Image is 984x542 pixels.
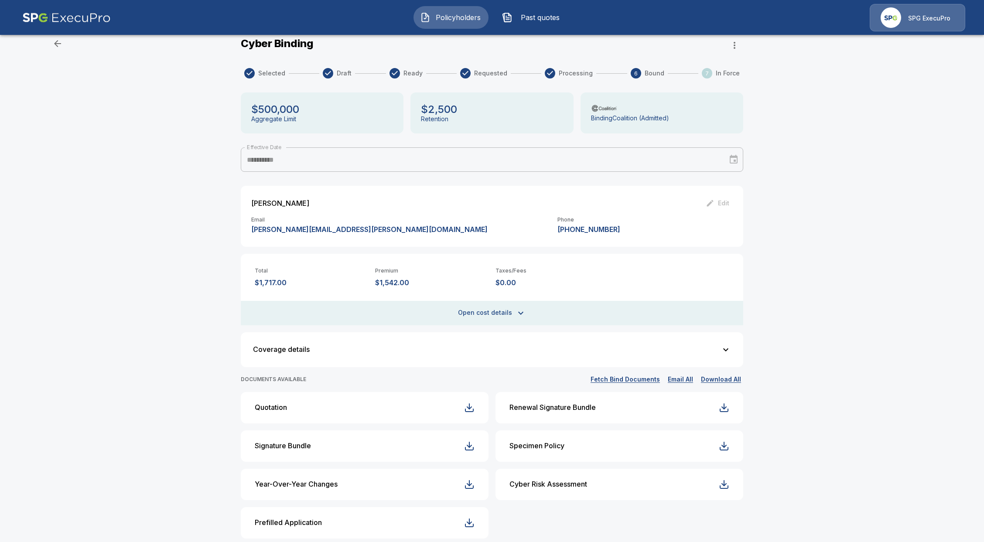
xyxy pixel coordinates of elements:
[870,4,965,31] a: Agency IconSPG ExecuPro
[241,37,314,50] p: Cyber Binding
[557,217,620,222] p: Phone
[495,279,609,287] p: $0.00
[474,69,507,78] span: Requested
[495,392,743,423] button: Renewal Signature Bundle
[251,226,488,233] p: [PERSON_NAME][EMAIL_ADDRESS][PERSON_NAME][DOMAIN_NAME]
[666,374,695,385] button: Email All
[495,469,743,500] button: Cyber Risk Assessment
[557,226,620,233] p: [PHONE_NUMBER]
[559,69,593,78] span: Processing
[502,12,512,23] img: Past quotes Icon
[241,430,489,462] button: Signature Bundle
[375,279,489,287] p: $1,542.00
[509,442,564,450] div: Specimen Policy
[247,143,281,151] label: Effective Date
[251,103,299,116] p: $500,000
[255,480,338,488] div: Year-Over-Year Changes
[255,279,368,287] p: $1,717.00
[588,374,662,385] button: Fetch Bind Documents
[716,69,740,78] span: In Force
[241,301,743,325] button: Open cost details
[255,442,311,450] div: Signature Bundle
[434,12,482,23] span: Policyholders
[516,12,564,23] span: Past quotes
[634,70,638,77] text: 6
[421,116,448,123] p: Retention
[255,518,322,527] div: Prefilled Application
[645,69,664,78] span: Bound
[337,69,352,78] span: Draft
[420,12,430,23] img: Policyholders Icon
[258,69,285,78] span: Selected
[255,268,368,274] p: Total
[241,507,489,539] button: Prefilled Application
[241,392,489,423] button: Quotation
[699,374,743,385] button: Download All
[22,4,111,31] img: AA Logo
[509,403,596,412] div: Renewal Signature Bundle
[241,469,489,500] button: Year-Over-Year Changes
[881,7,901,28] img: Agency Icon
[495,268,609,274] p: Taxes/Fees
[375,268,489,274] p: Premium
[421,103,457,116] p: $2,500
[255,403,287,412] div: Quotation
[251,217,488,222] p: Email
[251,200,309,207] p: [PERSON_NAME]
[241,376,306,383] p: DOCUMENTS AVAILABLE
[591,115,669,122] p: Binding Coalition (Admitted)
[403,69,423,78] span: Ready
[251,116,296,123] p: Aggregate Limit
[509,480,587,488] div: Cyber Risk Assessment
[705,70,709,77] text: 7
[246,337,738,362] button: Coverage details
[908,14,950,23] p: SPG ExecuPro
[495,430,743,462] button: Specimen Policy
[253,346,721,353] div: Coverage details
[495,6,571,29] button: Past quotes IconPast quotes
[413,6,489,29] button: Policyholders IconPolicyholders
[591,104,618,112] img: Carrier Logo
